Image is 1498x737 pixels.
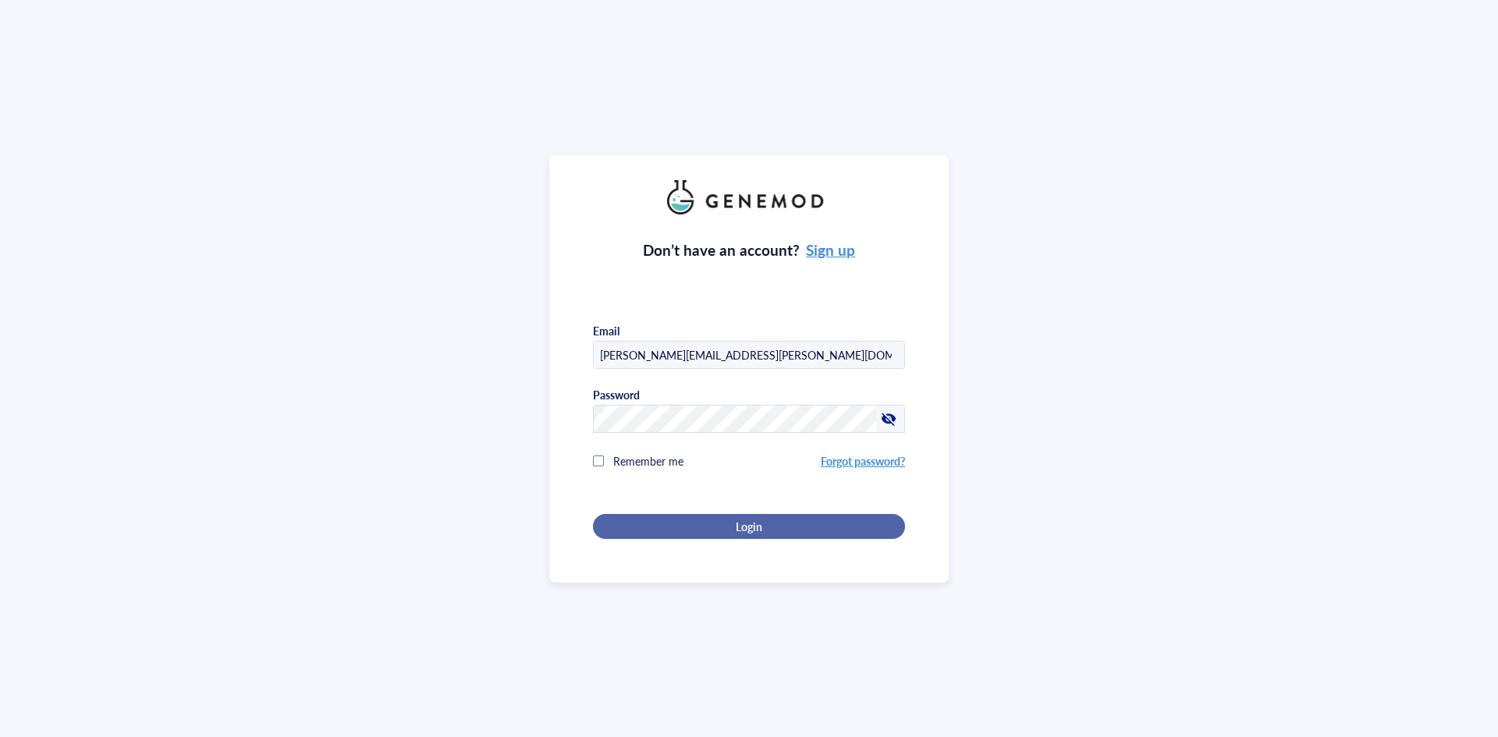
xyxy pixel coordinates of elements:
[593,514,905,539] button: Login
[736,519,762,533] span: Login
[613,453,683,469] span: Remember me
[821,453,905,469] a: Forgot password?
[593,388,640,402] div: Password
[667,180,831,214] img: genemod_logo_light-BcqUzbGq.png
[643,239,856,261] div: Don’t have an account?
[593,324,619,338] div: Email
[806,239,855,260] a: Sign up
